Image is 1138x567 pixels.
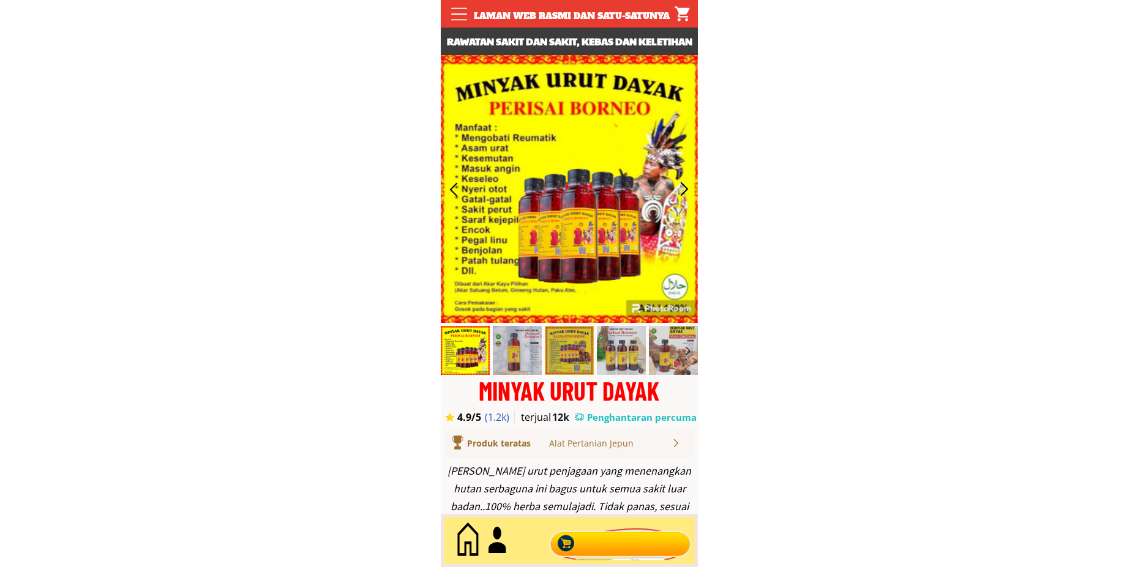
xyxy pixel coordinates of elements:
div: Laman web rasmi dan satu-satunya [467,9,676,23]
h3: 4.9/5 [457,410,492,424]
h3: Penghantaran percuma [587,411,697,424]
h3: (1.2k) [485,410,516,424]
div: Produk teratas [467,437,566,450]
div: MINYAK URUT DAYAK [441,378,698,403]
h3: 12k [552,410,573,424]
h3: Rawatan sakit dan sakit, kebas dan keletihan [441,34,698,50]
div: Alat Pertanian Jepun [549,437,671,450]
h3: terjual [521,410,563,424]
